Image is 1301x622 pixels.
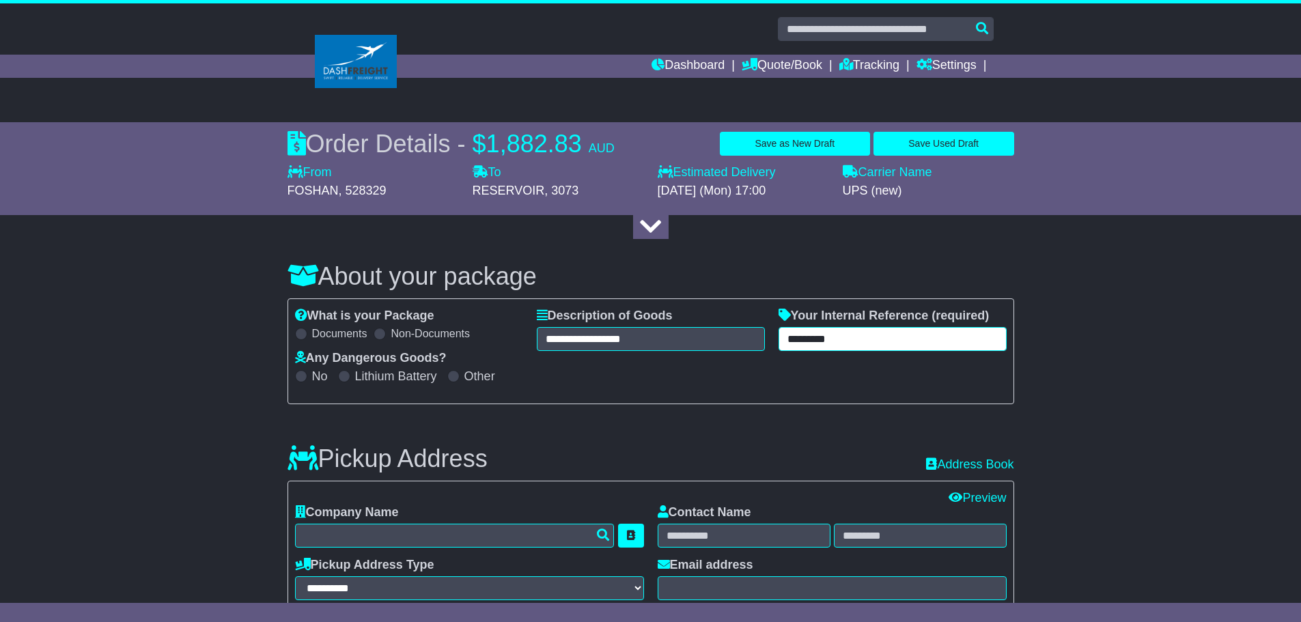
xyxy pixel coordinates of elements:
[295,505,399,520] label: Company Name
[537,309,673,324] label: Description of Goods
[473,184,545,197] span: RESERVOIR
[843,165,932,180] label: Carrier Name
[658,505,751,520] label: Contact Name
[742,55,822,78] a: Quote/Book
[486,130,582,158] span: 1,882.83
[658,184,829,199] div: [DATE] (Mon) 17:00
[658,558,753,573] label: Email address
[391,327,470,340] label: Non-Documents
[288,129,615,158] div: Order Details -
[917,55,977,78] a: Settings
[295,558,434,573] label: Pickup Address Type
[355,369,437,384] label: Lithium Battery
[312,327,367,340] label: Documents
[288,184,339,197] span: FOSHAN
[288,165,332,180] label: From
[288,263,1014,290] h3: About your package
[288,445,488,472] h3: Pickup Address
[473,165,501,180] label: To
[312,369,328,384] label: No
[839,55,899,78] a: Tracking
[295,309,434,324] label: What is your Package
[658,165,829,180] label: Estimated Delivery
[949,491,1006,505] a: Preview
[873,132,1014,156] button: Save Used Draft
[779,309,990,324] label: Your Internal Reference (required)
[544,184,578,197] span: , 3073
[843,184,1014,199] div: UPS (new)
[652,55,725,78] a: Dashboard
[926,457,1013,472] a: Address Book
[589,141,615,155] span: AUD
[464,369,495,384] label: Other
[473,130,486,158] span: $
[295,351,447,366] label: Any Dangerous Goods?
[339,184,387,197] span: , 528329
[720,132,870,156] button: Save as New Draft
